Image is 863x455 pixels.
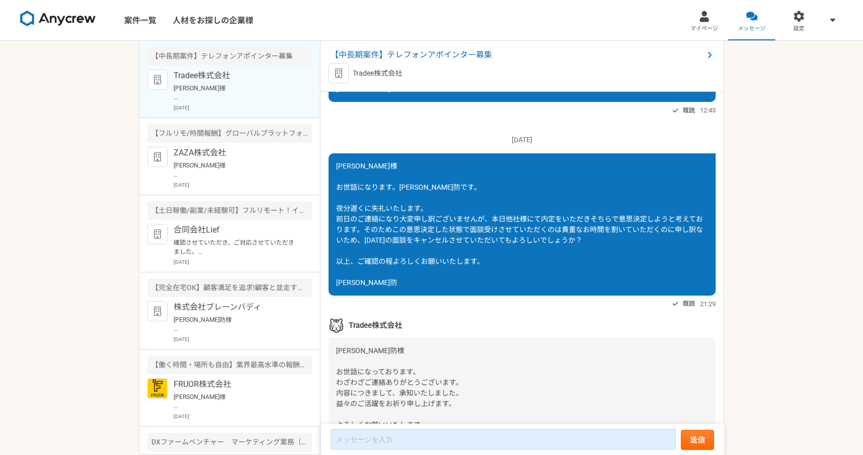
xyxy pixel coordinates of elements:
div: DXファームベンチャー マーケティング業務（クリエイティブと施策実施サポート） [147,433,312,451]
span: 12:43 [700,105,716,115]
p: 確認させていただき、ご対応させていただきました。 よろしくお願いいたします。 [174,238,298,256]
span: メッセージ [738,25,766,33]
p: [DATE] [174,104,312,111]
span: [PERSON_NAME]様 お世話になっております。早速の日程調整ありがとうございます。 またリンクの送付もありがとうございます。 それでは、[DATE]10:00〜よりお願いいたします。 [... [336,11,547,93]
div: 【フルリモ/時間報酬】グローバルプラットフォームのカスタマーサクセス急募！ [147,124,312,143]
div: 【働く時間・場所も自由】業界最高水準の報酬率を誇るキャリアアドバイザーを募集！ [147,356,312,374]
img: FRUOR%E3%83%AD%E3%82%B3%E3%82%99.png [147,378,168,399]
p: Tradee株式会社 [174,70,298,82]
p: [PERSON_NAME]様 お世話になっております。[PERSON_NAME]防です。 ご連絡ありがとうございます。 内容、かしこまりました。 2通目のメールにてお返事させていただきました。 ... [174,161,298,179]
span: 【中長期案件】テレフォンアポインター募集 [331,49,704,61]
div: 【土日稼働/副業/未経験可】フルリモート！インサイドセールス募集（長期案件） [147,201,312,220]
span: マイページ [690,25,718,33]
p: [DATE] [329,135,716,145]
span: Tradee株式会社 [349,320,402,331]
span: 既読 [683,104,695,117]
button: 送信 [681,430,714,450]
p: 株式会社ブレーンバディ [174,301,298,313]
p: [PERSON_NAME]様 お世話になります。[PERSON_NAME]防です。 ご連絡ありがとうございます。 日程について、以下にて調整させていただきました。 [DATE] 17:00 - ... [174,392,298,411]
span: [PERSON_NAME]様 お世話になります。[PERSON_NAME]防です。 夜分遅くに失礼いたします。 前日のご連絡になり大変申し訳ございませんが、本日他社様にて内定をいただきそちらで意... [336,162,703,287]
img: default_org_logo-42cde973f59100197ec2c8e796e4974ac8490bb5b08a0eb061ff975e4574aa76.png [147,301,168,321]
p: [DATE] [174,335,312,343]
img: default_org_logo-42cde973f59100197ec2c8e796e4974ac8490bb5b08a0eb061ff975e4574aa76.png [147,70,168,90]
span: 21:29 [700,299,716,309]
div: 【中長期案件】テレフォンアポインター募集 [147,47,312,66]
img: %E3%82%B9%E3%82%AF%E3%83%AA%E3%83%BC%E3%83%B3%E3%82%B7%E3%83%A7%E3%83%83%E3%83%88_2025-02-06_21.3... [329,318,344,333]
p: [DATE] [174,181,312,189]
p: [PERSON_NAME]防様 この度は数ある企業の中から弊社求人にご応募いただき誠にありがとうございます。 ブレーンバディ採用担当です。 誠に残念ではございますが、今回はご期待に添えない結果と... [174,315,298,333]
img: default_org_logo-42cde973f59100197ec2c8e796e4974ac8490bb5b08a0eb061ff975e4574aa76.png [147,147,168,167]
p: ZAZA株式会社 [174,147,298,159]
img: 8DqYSo04kwAAAAASUVORK5CYII= [20,11,96,27]
p: Tradee株式会社 [353,68,402,79]
img: default_org_logo-42cde973f59100197ec2c8e796e4974ac8490bb5b08a0eb061ff975e4574aa76.png [147,224,168,244]
p: FRUOR株式会社 [174,378,298,390]
p: 合同会社Lief [174,224,298,236]
span: 設定 [793,25,804,33]
img: default_org_logo-42cde973f59100197ec2c8e796e4974ac8490bb5b08a0eb061ff975e4574aa76.png [329,63,349,83]
p: [PERSON_NAME]様 お世話になっております。[PERSON_NAME]防です。 ご理解いただきありがとうございます。 またどこかで機会ありましたらよろしくお願いいたします。 [PERS... [174,84,298,102]
p: [DATE] [174,413,312,420]
div: 【完全在宅OK】顧客満足を追求!顧客と並走するCS募集! [147,278,312,297]
span: 既読 [683,298,695,310]
p: [DATE] [174,258,312,266]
